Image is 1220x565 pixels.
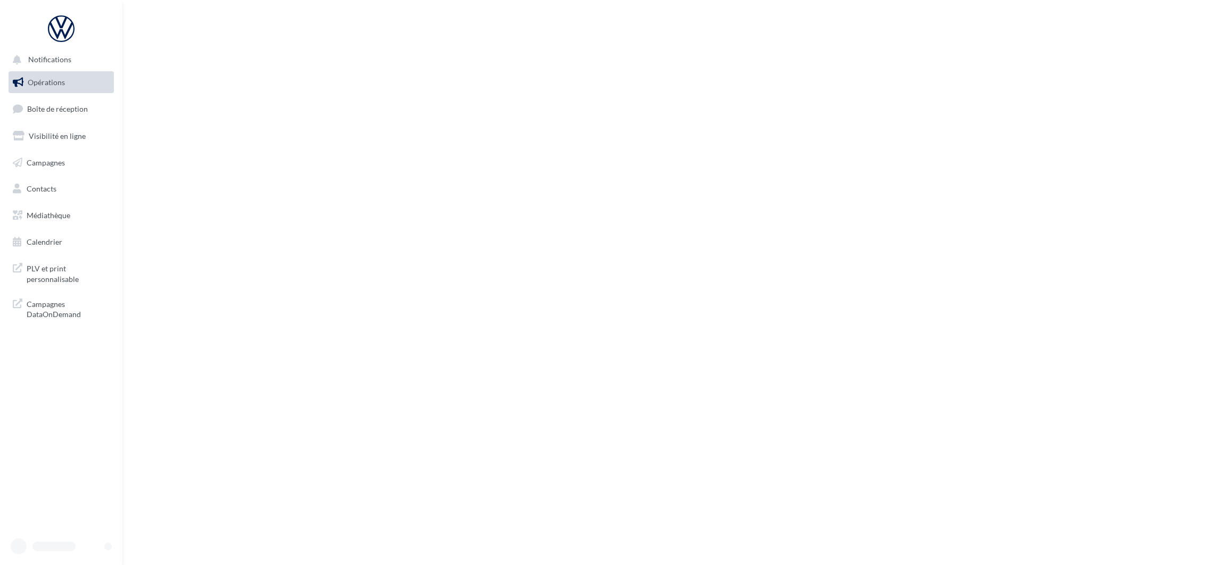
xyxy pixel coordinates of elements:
[6,71,116,94] a: Opérations
[6,178,116,200] a: Contacts
[29,131,86,140] span: Visibilité en ligne
[6,97,116,120] a: Boîte de réception
[27,297,110,320] span: Campagnes DataOnDemand
[27,261,110,284] span: PLV et print personnalisable
[6,293,116,324] a: Campagnes DataOnDemand
[6,231,116,253] a: Calendrier
[27,104,88,113] span: Boîte de réception
[28,78,65,87] span: Opérations
[6,152,116,174] a: Campagnes
[27,184,56,193] span: Contacts
[27,157,65,167] span: Campagnes
[6,125,116,147] a: Visibilité en ligne
[27,211,70,220] span: Médiathèque
[6,257,116,288] a: PLV et print personnalisable
[27,237,62,246] span: Calendrier
[28,55,71,64] span: Notifications
[6,204,116,227] a: Médiathèque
